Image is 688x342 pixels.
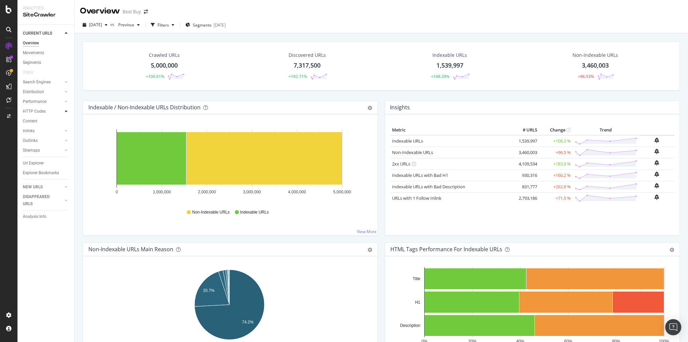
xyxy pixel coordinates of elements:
[654,183,659,188] div: bell-plus
[392,161,410,167] a: 2xx URLs
[23,11,69,19] div: SiteCrawler
[192,210,229,215] span: Non-Indexable URLs
[390,103,410,112] h4: Insights
[413,276,421,281] text: Title
[23,49,70,56] a: Movements
[23,127,35,135] div: Inlinks
[23,213,70,220] a: Analysis Info
[431,74,449,79] div: +108.29%
[392,184,465,190] a: Indexable URLs with Bad Description
[23,30,63,37] a: CURRENT URLS
[289,74,307,79] div: +192.71%
[23,98,63,105] a: Performance
[289,52,326,59] div: Discovered URLs
[23,193,63,207] a: DISAPPEARED URLS
[654,138,659,143] div: bell-plus
[390,246,502,253] div: HTML Tags Performance for Indexable URLs
[203,288,214,293] text: 20.7%
[110,22,116,27] span: vs
[144,9,148,14] div: arrow-right-arrow-left
[333,190,351,194] text: 5,000,000
[23,49,44,56] div: Movements
[23,40,39,47] div: Overview
[654,194,659,200] div: bell-plus
[23,69,33,76] div: Visits
[23,5,69,11] div: Analytics
[23,118,70,125] a: Content
[539,135,572,147] td: +108.3 %
[23,108,63,115] a: HTTP Codes
[368,248,372,252] div: gear
[23,184,63,191] a: NEW URLS
[23,79,51,86] div: Search Engines
[146,74,164,79] div: +100.01%
[665,319,681,335] div: Open Intercom Messenger
[23,59,41,66] div: Segments
[153,190,171,194] text: 1,000,000
[23,160,70,167] a: Url Explorer
[572,125,639,135] th: Trend
[243,190,261,194] text: 3,000,000
[183,20,228,30] button: Segments[DATE]
[148,20,177,30] button: Filters
[512,125,539,135] th: # URLS
[23,118,37,125] div: Content
[392,149,433,155] a: Non-Indexable URLs
[390,125,512,135] th: Metric
[23,160,44,167] div: Url Explorer
[151,61,178,70] div: 5,000,000
[400,323,420,328] text: Description
[23,98,46,105] div: Performance
[539,147,572,158] td: +96.5 %
[116,190,118,194] text: 0
[670,248,674,252] div: gear
[23,88,63,96] a: Distribution
[294,61,320,70] div: 7,317,500
[539,181,572,192] td: +262.8 %
[654,149,659,154] div: bell-plus
[23,147,63,154] a: Sitemaps
[158,22,169,28] div: Filters
[88,104,201,111] div: Indexable / Non-Indexable URLs Distribution
[512,192,539,204] td: 2,793,186
[242,320,254,325] text: 74.2%
[23,147,40,154] div: Sitemaps
[80,20,110,30] button: [DATE]
[654,160,659,165] div: bell-plus
[578,74,594,79] div: +96.53%
[88,246,173,253] div: Non-Indexable URLs Main Reason
[23,169,59,177] div: Explorer Bookmarks
[512,147,539,158] td: 3,460,003
[512,181,539,192] td: 831,777
[23,79,63,86] a: Search Engines
[368,106,372,110] div: gear
[23,169,70,177] a: Explorer Bookmarks
[123,8,141,15] div: Best Buy
[23,40,70,47] a: Overview
[432,52,467,59] div: Indexable URLs
[116,22,134,28] span: Previous
[539,169,572,181] td: +166.2 %
[198,190,216,194] text: 2,000,000
[23,193,57,207] div: DISAPPEARED URLS
[415,300,421,305] text: H1
[436,61,463,70] div: 1,539,997
[539,192,572,204] td: +71.5 %
[88,125,371,203] svg: A chart.
[23,30,52,37] div: CURRENT URLS
[193,22,212,28] span: Segments
[539,125,572,135] th: Change
[240,210,269,215] span: Indexable URLs
[392,195,441,201] a: URLs with 1 Follow Inlink
[23,59,70,66] a: Segments
[23,137,38,144] div: Outlinks
[392,138,423,144] a: Indexable URLs
[288,190,306,194] text: 4,000,000
[357,229,377,234] a: View More
[512,169,539,181] td: 930,316
[214,22,226,28] div: [DATE]
[392,172,448,178] a: Indexable URLs with Bad H1
[23,88,44,96] div: Distribution
[149,52,180,59] div: Crawled URLs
